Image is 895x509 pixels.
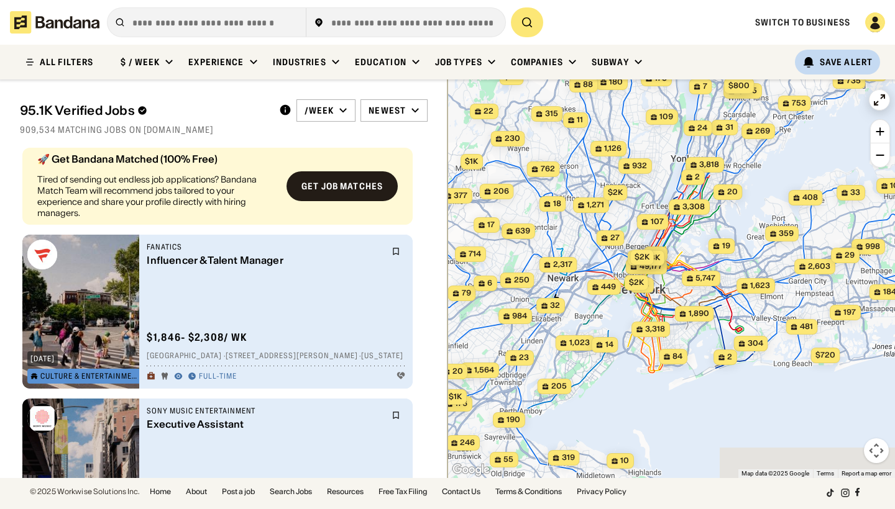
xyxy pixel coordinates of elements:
div: 95.1K Verified Jobs [20,103,269,118]
a: Resources [327,488,364,495]
a: Search Jobs [270,488,312,495]
a: Contact Us [442,488,480,495]
div: Tired of sending out endless job applications? Bandana Match Team will recommend jobs tailored to... [37,174,277,219]
div: Industries [273,56,326,68]
a: About [186,488,207,495]
span: 1,564 [474,365,494,376]
img: Sony Music Entertainment logo [27,403,57,433]
img: Bandana logotype [10,11,99,34]
span: 18 [553,199,561,209]
span: 55 [503,454,513,465]
div: Education [355,56,406,68]
span: 107 [651,217,664,227]
div: [DATE] [30,355,55,363]
span: 10 [620,456,629,466]
span: 2 [658,249,663,259]
span: 33 [850,187,860,198]
div: © 2025 Workwise Solutions Inc. [30,488,140,495]
div: Save Alert [820,56,873,68]
span: $720 [815,350,835,359]
span: 998 [865,241,880,252]
span: 1,023 [569,338,590,348]
span: $2k [635,252,649,261]
span: 2 [695,172,700,182]
div: Subway [592,56,629,68]
span: 49,177 [640,261,663,272]
span: 2,603 [808,261,830,272]
span: 377 [454,191,467,201]
img: Google [451,462,492,478]
span: 984 [512,311,527,322]
button: Map camera controls [864,438,889,463]
div: grid [20,143,428,478]
span: 3,318 [645,324,665,335]
span: 1,890 [689,309,709,319]
div: Culture & Entertainment [40,372,141,380]
span: 762 [541,164,555,174]
div: Sony Music Entertainment [147,406,384,416]
a: Home [150,488,171,495]
div: /week [305,105,334,116]
div: Experience [188,56,244,68]
a: Free Tax Filing [379,488,427,495]
a: Switch to Business [755,17,850,28]
span: 20 [452,366,463,377]
span: 2,317 [553,259,572,270]
a: Open this area in Google Maps (opens a new window) [451,462,492,478]
span: 639 [515,226,530,236]
div: $ 1,846 - $2,308 / wk [147,331,247,344]
a: Terms & Conditions [495,488,562,495]
span: 246 [460,438,475,448]
img: Fanatics logo [27,240,57,269]
div: Job Types [435,56,482,68]
div: 909,534 matching jobs on [DOMAIN_NAME] [20,124,428,135]
span: 1,126 [604,143,622,154]
span: 319 [562,453,575,463]
div: Full-time [199,372,237,382]
div: [GEOGRAPHIC_DATA] · [STREET_ADDRESS][PERSON_NAME] · [US_STATE] [147,351,405,361]
span: 3,308 [682,202,705,212]
span: 17 [487,220,495,230]
span: 22 [484,106,493,117]
span: 932 [632,161,647,171]
span: 20 [727,187,738,197]
span: 19 [722,241,730,251]
span: $1k [449,392,462,401]
span: Map data ©2025 Google [741,470,809,477]
span: 205 [551,381,567,392]
div: Get job matches [301,182,383,191]
span: 27 [610,233,620,243]
span: 180 [609,77,623,88]
span: 1,623 [750,281,770,291]
span: 5,747 [695,273,715,284]
span: 11 [577,115,583,125]
span: 23 [519,353,529,363]
a: Report a map error [842,470,891,477]
div: Companies [511,56,563,68]
span: 315 [545,109,558,119]
span: 230 [505,133,520,144]
span: 88 [583,79,593,90]
span: 753 [792,98,806,109]
a: Post a job [222,488,255,495]
span: 408 [802,192,818,203]
span: 714 [469,249,481,259]
span: 269 [755,126,770,137]
div: 🚀 Get Bandana Matched (100% Free) [37,154,277,164]
span: $2k [629,277,644,287]
span: 7 [703,81,707,92]
span: 29 [845,250,855,261]
span: 109 [659,112,673,122]
span: 359 [779,228,794,239]
span: 31 [725,122,733,133]
span: 32 [550,300,560,311]
span: 6 [487,278,492,289]
span: 449 [601,282,616,292]
div: Fanatics [147,242,384,252]
div: Influencer & Talent Manager [147,254,384,266]
span: 24 [697,123,707,133]
span: 2 [727,352,732,363]
span: 14 [605,340,613,350]
span: 79 [462,288,471,299]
